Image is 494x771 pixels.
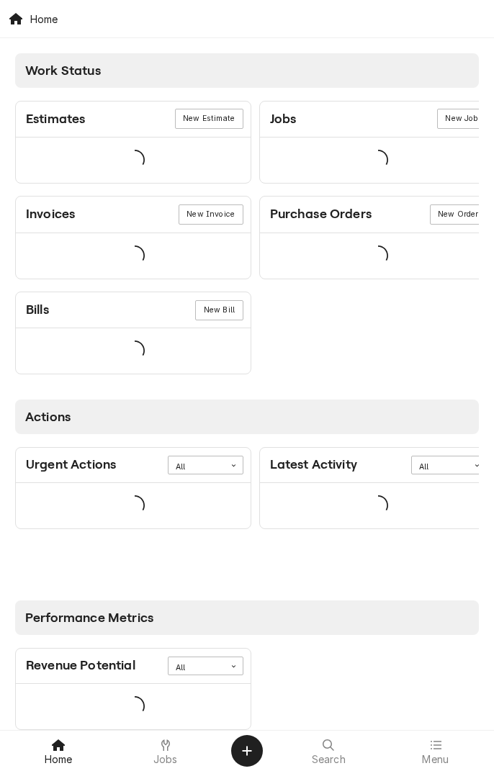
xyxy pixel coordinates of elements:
div: Card Header [16,448,251,483]
div: Card Title [270,455,357,474]
div: Card Title [26,455,116,474]
span: Loading... [125,240,145,271]
div: Card Title [26,109,85,129]
div: Card Title [270,109,297,129]
button: Create Object [231,735,263,767]
div: Card Link Button [430,204,487,225]
span: Performance Metrics [25,610,153,625]
div: Card Header [16,292,251,328]
span: Loading... [125,336,145,366]
div: Card Column Header [15,400,479,434]
a: New Invoice [179,204,243,225]
div: Card Link Button [195,300,243,320]
div: Card Header [16,197,251,233]
span: Menu [422,754,449,765]
div: Card Title [26,300,49,320]
a: New Job [437,109,487,129]
div: Card Data [16,233,251,279]
a: Jobs [113,734,219,768]
div: Card Column: Work Status [8,46,487,392]
div: All [176,461,217,473]
span: Home [45,754,73,765]
span: Loading... [368,145,388,175]
div: Card Data Filter Control [411,456,487,474]
span: Jobs [153,754,178,765]
div: Card Column Content [15,88,479,384]
div: Card Column Header [15,53,479,88]
span: Work Status [25,63,101,78]
div: Card Header [16,102,251,137]
a: Menu [383,734,489,768]
div: All [419,461,461,473]
div: Card Link Button [175,109,243,129]
div: Card Data [16,328,251,374]
div: Card Title [270,204,372,224]
div: Card: Invoices [15,196,251,279]
a: Search [276,734,382,768]
div: Card: Urgent Actions [15,447,251,529]
div: Card Column Content [15,434,479,585]
div: Card Data [16,483,251,528]
div: Card Title [26,204,75,224]
span: Loading... [125,691,145,721]
span: Loading... [125,145,145,175]
div: Card Column: Actions [8,392,487,593]
div: Card Link Button [179,204,243,225]
div: Card Data [16,137,251,183]
div: Card Column Header [15,600,479,635]
a: Home [6,734,112,768]
span: Actions [25,410,71,424]
a: New Estimate [175,109,243,129]
span: Loading... [125,490,145,520]
div: Card Data Filter Control [168,456,243,474]
a: New Bill [195,300,243,320]
div: Card Link Button [437,109,487,129]
span: Loading... [368,240,388,271]
div: All [176,662,217,674]
div: Card: Bills [15,292,251,374]
span: Loading... [368,490,388,520]
div: Card Data [16,684,251,729]
a: New Order [430,204,487,225]
div: Card Data Filter Control [168,657,243,675]
div: Card: Estimates [15,101,251,184]
div: Card Header [16,649,251,684]
div: Card: Revenue Potential [15,648,251,730]
span: Search [312,754,346,765]
div: Card Title [26,656,135,675]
